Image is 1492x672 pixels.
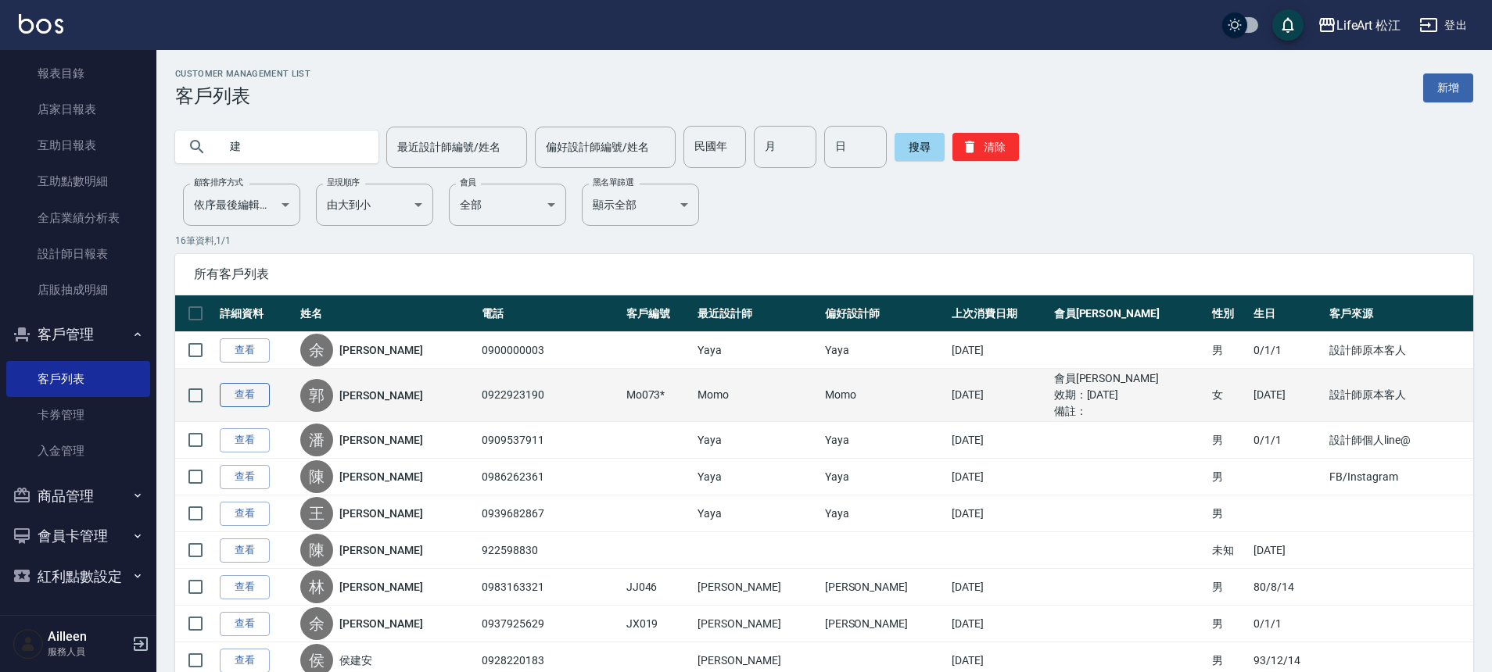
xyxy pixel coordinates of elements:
div: 陳 [300,460,333,493]
div: 由大到小 [316,184,433,226]
td: Yaya [821,422,948,459]
td: 0986262361 [478,459,622,495]
td: 設計師個人line@ [1325,422,1473,459]
ul: 效期： [DATE] [1054,387,1205,403]
div: 陳 [300,534,333,567]
div: 余 [300,607,333,640]
a: 查看 [220,465,270,489]
td: [PERSON_NAME] [694,606,820,642]
td: [DATE] [948,606,1050,642]
th: 客戶來源 [1325,295,1473,332]
a: 查看 [220,338,270,363]
td: 男 [1208,422,1250,459]
a: 店販抽成明細 [6,272,150,308]
td: [DATE] [1250,532,1325,569]
td: 0922923190 [478,369,622,422]
td: 0/1/1 [1250,606,1325,642]
button: 客戶管理 [6,314,150,355]
th: 性別 [1208,295,1250,332]
th: 上次消費日期 [948,295,1050,332]
img: Person [13,628,44,659]
td: [PERSON_NAME] [821,606,948,642]
td: Mo073* [622,369,694,422]
td: 80/8/14 [1250,569,1325,606]
div: 依序最後編輯時間 [183,184,300,226]
td: Momo [821,369,948,422]
div: 顯示全部 [582,184,699,226]
td: [DATE] [948,459,1050,495]
td: 0939682867 [478,495,622,532]
td: Yaya [821,459,948,495]
td: [PERSON_NAME] [694,569,820,606]
a: [PERSON_NAME] [339,388,422,403]
button: 會員卡管理 [6,516,150,556]
td: [DATE] [1250,369,1325,422]
td: Yaya [821,332,948,369]
td: 設計師原本客人 [1325,369,1473,422]
td: FB/Instagram [1325,459,1473,495]
a: [PERSON_NAME] [339,469,422,484]
a: 查看 [220,383,270,407]
a: [PERSON_NAME] [339,342,422,358]
a: [PERSON_NAME] [339,616,422,631]
td: Yaya [821,495,948,532]
button: LifeArt 松江 [1311,9,1408,41]
label: 顧客排序方式 [194,177,243,188]
a: 入金管理 [6,433,150,469]
a: 查看 [220,612,270,636]
button: 搜尋 [895,133,945,161]
td: Yaya [694,332,820,369]
td: 設計師原本客人 [1325,332,1473,369]
td: Yaya [694,422,820,459]
th: 會員[PERSON_NAME] [1050,295,1209,332]
a: 卡券管理 [6,397,150,433]
td: [DATE] [948,332,1050,369]
th: 偏好設計師 [821,295,948,332]
th: 客戶編號 [622,295,694,332]
td: 922598830 [478,532,622,569]
div: LifeArt 松江 [1336,16,1401,35]
ul: 會員[PERSON_NAME] [1054,370,1205,387]
td: Yaya [694,495,820,532]
a: 報表目錄 [6,55,150,91]
a: 查看 [220,502,270,526]
td: [DATE] [948,422,1050,459]
a: 互助日報表 [6,127,150,163]
a: 客戶列表 [6,361,150,397]
a: 查看 [220,575,270,599]
button: 商品管理 [6,476,150,517]
label: 黑名單篩選 [593,177,633,188]
td: 0909537911 [478,422,622,459]
td: JX019 [622,606,694,642]
input: 搜尋關鍵字 [219,126,366,168]
div: 林 [300,570,333,603]
label: 呈現順序 [327,177,360,188]
a: 設計師日報表 [6,236,150,272]
td: 女 [1208,369,1250,422]
a: 查看 [220,538,270,563]
td: 男 [1208,459,1250,495]
th: 最近設計師 [694,295,820,332]
td: 男 [1208,606,1250,642]
a: 店家日報表 [6,91,150,127]
a: [PERSON_NAME] [339,432,422,448]
div: 全部 [449,184,566,226]
td: 0/1/1 [1250,332,1325,369]
span: 所有客戶列表 [194,266,1454,282]
a: [PERSON_NAME] [339,542,422,558]
th: 電話 [478,295,622,332]
td: JJ046 [622,569,694,606]
td: Momo [694,369,820,422]
a: 新增 [1423,73,1473,102]
td: 男 [1208,569,1250,606]
button: 登出 [1413,11,1473,40]
a: 查看 [220,428,270,452]
td: 0/1/1 [1250,422,1325,459]
button: save [1272,9,1304,41]
th: 姓名 [296,295,478,332]
div: 余 [300,334,333,366]
a: [PERSON_NAME] [339,579,422,595]
td: 男 [1208,495,1250,532]
h5: Ailleen [48,629,127,645]
a: 互助點數明細 [6,163,150,199]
